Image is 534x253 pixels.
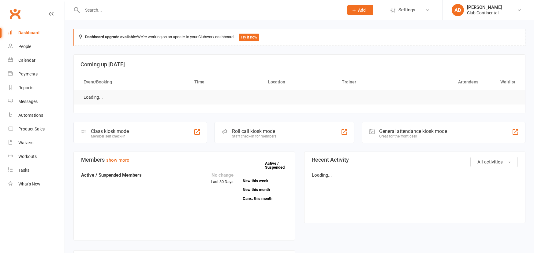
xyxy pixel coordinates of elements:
a: New this week [243,179,287,183]
th: Event/Booking [78,74,189,90]
a: People [8,40,65,53]
div: Last 30 Days [211,171,233,185]
div: Waivers [18,140,33,145]
a: Active / Suspended [265,157,292,174]
div: Tasks [18,168,29,173]
div: People [18,44,31,49]
a: Workouts [8,150,65,163]
div: Dashboard [18,30,39,35]
div: We're working on an update to your Clubworx dashboard. [73,29,525,46]
a: Calendar [8,53,65,67]
strong: Dashboard upgrade available: [85,35,137,39]
div: Roll call kiosk mode [232,128,276,134]
button: Add [347,5,373,15]
div: Reports [18,85,33,90]
div: Class kiosk mode [91,128,129,134]
th: Location [263,74,336,90]
a: Reports [8,81,65,95]
div: Great for the front desk [379,134,447,138]
td: Loading... [78,90,108,105]
div: No change [211,171,233,179]
a: What's New [8,177,65,191]
th: Time [189,74,263,90]
h3: Recent Activity [312,157,518,163]
a: Tasks [8,163,65,177]
a: Automations [8,108,65,122]
th: Attendees [410,74,484,90]
a: New this month [243,188,287,192]
a: Dashboard [8,26,65,40]
div: AD [452,4,464,16]
button: Try it now [239,34,259,41]
h3: Members [81,157,287,163]
div: Messages [18,99,38,104]
strong: Active / Suspended Members [81,172,142,178]
div: Member self check-in [91,134,129,138]
div: Workouts [18,154,37,159]
span: All activities [477,159,503,165]
a: show more [106,157,129,163]
div: Calendar [18,58,35,63]
div: Staff check-in for members [232,134,276,138]
button: All activities [470,157,518,167]
th: Trainer [336,74,410,90]
span: Settings [398,3,415,17]
th: Waitlist [484,74,521,90]
span: Add [358,8,366,13]
div: Club Continental [467,10,502,16]
div: What's New [18,182,40,186]
div: Payments [18,71,38,76]
h3: Coming up [DATE] [80,61,518,68]
p: Loading... [312,171,518,179]
div: General attendance kiosk mode [379,128,447,134]
a: Waivers [8,136,65,150]
input: Search... [80,6,339,14]
a: Product Sales [8,122,65,136]
div: Product Sales [18,127,45,131]
a: Canx. this month [243,196,287,200]
a: Payments [8,67,65,81]
div: [PERSON_NAME] [467,5,502,10]
a: Clubworx [7,6,23,21]
a: Messages [8,95,65,108]
div: Automations [18,113,43,118]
